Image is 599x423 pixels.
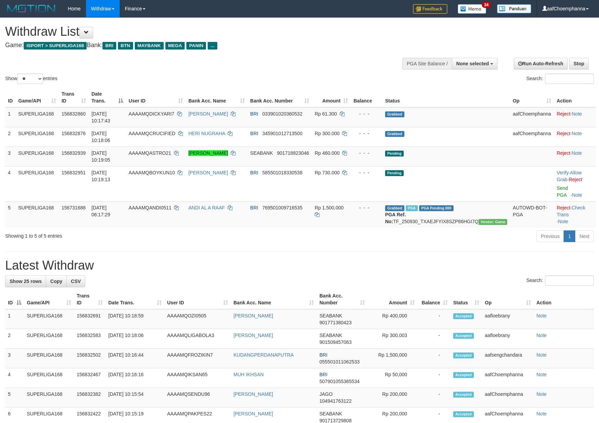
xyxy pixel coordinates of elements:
span: CSV [71,279,81,284]
a: HERI NUGRAHA [188,131,225,136]
td: Rp 400,000 [368,309,417,329]
span: Copy 104941763122 to clipboard [319,398,351,404]
span: BRI [250,111,258,117]
img: MOTION_logo.png [5,3,57,14]
a: MUH IKHSAN [233,372,264,377]
th: Trans ID: activate to sort column ascending [59,88,89,107]
td: aafChoemphanna [482,388,534,408]
span: BRI [250,205,258,210]
span: [DATE] 10:17:43 [91,111,110,123]
th: Date Trans.: activate to sort column descending [89,88,126,107]
a: Copy [46,275,67,287]
td: 1 [5,107,15,127]
a: Next [575,230,594,242]
span: Copy 769501009716535 to clipboard [262,205,303,210]
a: [PERSON_NAME] [188,111,228,117]
span: SEABANK [319,333,342,338]
th: User ID: activate to sort column ascending [164,290,231,309]
span: JAGO [319,391,333,397]
td: SUPERLIGA168 [15,166,59,201]
a: 1 [564,230,575,242]
span: Grabbed [385,131,404,137]
span: Marked by aafromsomean [406,205,418,211]
span: Copy 055501011062533 to clipboard [319,359,360,365]
span: MAYBANK [135,42,164,50]
span: BRI [319,352,327,358]
td: 4 [5,368,24,388]
a: Run Auto-Refresh [514,58,568,69]
span: Accepted [453,411,474,417]
a: Stop [569,58,589,69]
td: Rp 50,000 [368,368,417,388]
a: Previous [536,230,564,242]
span: Copy 901718823046 to clipboard [277,150,309,156]
span: Rp 730.000 [315,170,339,175]
a: CSV [66,275,85,287]
span: ... [208,42,217,50]
th: Action [534,290,594,309]
span: AAAAMQDICKYARI7 [129,111,174,117]
a: Reject [557,131,570,136]
td: AAAAMQLIGABOLA3 [164,329,231,349]
td: AAAAMQSENDU96 [164,388,231,408]
span: Copy [50,279,62,284]
div: PGA Site Balance / [402,58,452,69]
th: Game/API: activate to sort column ascending [15,88,59,107]
td: [DATE] 10:15:54 [106,388,164,408]
a: Note [536,372,547,377]
td: 156832583 [74,329,106,349]
td: SUPERLIGA168 [15,107,59,127]
label: Search: [526,74,594,84]
td: 2 [5,127,15,147]
a: [PERSON_NAME] [233,313,273,318]
h1: Latest Withdraw [5,259,594,272]
a: [PERSON_NAME] [233,391,273,397]
span: Accepted [453,352,474,358]
span: Copy 901771380423 to clipboard [319,320,351,325]
img: Feedback.jpg [413,4,447,14]
a: Note [572,131,582,136]
td: aafChoemphanna [510,127,554,147]
span: [DATE] 10:19:05 [91,150,110,163]
td: SUPERLIGA168 [24,309,74,329]
th: Date Trans.: activate to sort column ascending [106,290,164,309]
th: ID: activate to sort column descending [5,290,24,309]
th: Bank Acc. Number: activate to sort column ascending [317,290,368,309]
span: AAAAMQCRUCIFIED [129,131,175,136]
td: 156832467 [74,368,106,388]
td: SUPERLIGA168 [15,127,59,147]
th: Bank Acc. Name: activate to sort column ascending [231,290,317,309]
span: SEABANK [319,411,342,416]
th: Game/API: activate to sort column ascending [24,290,74,309]
span: Rp 300.000 [315,131,339,136]
a: [PERSON_NAME] [188,170,228,175]
td: - [417,368,450,388]
span: ISPORT > SUPERLIGA168 [24,42,87,50]
span: 156832860 [62,111,86,117]
th: Op: activate to sort column ascending [510,88,554,107]
td: 4 [5,166,15,201]
a: [PERSON_NAME] [233,333,273,338]
span: 34 [482,2,491,8]
span: Vendor URL: https://trx31.1velocity.biz [479,219,508,225]
a: Reject [557,111,570,117]
h4: Game: Bank: [5,42,392,49]
span: Rp 1.500.000 [315,205,344,210]
select: Showentries [17,74,43,84]
span: BRI [250,131,258,136]
img: panduan.png [497,4,531,13]
td: 5 [5,388,24,408]
span: Accepted [453,333,474,339]
span: Copy 033901020360532 to clipboard [262,111,303,117]
img: Button%20Memo.svg [458,4,487,14]
td: [DATE] 10:18:06 [106,329,164,349]
span: PGA Pending [419,205,454,211]
input: Search: [545,74,594,84]
td: aafsengchandara [482,349,534,368]
div: - - - [353,150,380,156]
span: MEGA [165,42,185,50]
span: Accepted [453,372,474,378]
span: Pending [385,170,404,176]
a: Note [536,313,547,318]
a: Reject [557,205,570,210]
